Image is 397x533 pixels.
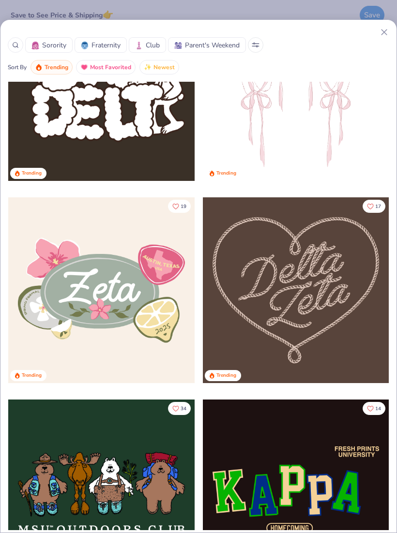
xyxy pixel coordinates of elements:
[45,62,68,73] span: Trending
[216,372,236,379] div: Trending
[216,170,236,177] div: Trending
[31,60,73,74] button: Trending
[168,200,191,213] button: Like
[75,37,127,53] button: FraternityFraternity
[181,406,186,411] span: 34
[76,60,136,74] button: Most Favorited
[153,62,175,73] span: Newest
[8,63,27,72] div: Sort By
[174,42,182,49] img: Parent's Weekend
[248,37,263,53] button: Sort Popup Button
[25,37,73,53] button: SororitySorority
[144,63,152,71] img: newest.gif
[139,60,179,74] button: Newest
[363,402,385,415] button: Like
[375,406,381,411] span: 14
[375,204,381,208] span: 17
[168,37,246,53] button: Parent's WeekendParent's Weekend
[35,63,43,71] img: trending.gif
[42,40,66,50] span: Sorority
[22,170,42,177] div: Trending
[80,63,88,71] img: most_fav.gif
[135,42,143,49] img: Club
[146,40,160,50] span: Club
[81,42,89,49] img: Fraternity
[31,42,39,49] img: Sorority
[181,204,186,208] span: 19
[22,372,42,379] div: Trending
[129,37,166,53] button: ClubClub
[185,40,240,50] span: Parent's Weekend
[168,402,191,415] button: Like
[363,200,385,213] button: Like
[92,40,121,50] span: Fraternity
[90,62,131,73] span: Most Favorited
